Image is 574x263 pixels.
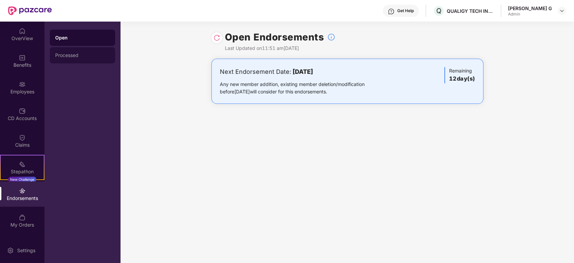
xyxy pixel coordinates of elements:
img: svg+xml;base64,PHN2ZyBpZD0iUmVsb2FkLTMyeDMyIiB4bWxucz0iaHR0cDovL3d3dy53My5vcmcvMjAwMC9zdmciIHdpZH... [213,34,220,41]
div: Any new member addition, existing member deletion/modification before [DATE] will consider for th... [220,81,386,95]
img: svg+xml;base64,PHN2ZyBpZD0iSGVscC0zMngzMiIgeG1sbnM9Imh0dHA6Ly93d3cudzMub3JnLzIwMDAvc3ZnIiB3aWR0aD... [388,8,395,15]
div: Next Endorsement Date: [220,67,386,77]
img: svg+xml;base64,PHN2ZyB4bWxucz0iaHR0cDovL3d3dy53My5vcmcvMjAwMC9zdmciIHdpZHRoPSIyMSIgaGVpZ2h0PSIyMC... [19,161,26,168]
b: [DATE] [293,68,313,75]
img: svg+xml;base64,PHN2ZyBpZD0iTXlfT3JkZXJzIiBkYXRhLW5hbWU9Ik15IE9yZGVycyIgeG1sbnM9Imh0dHA6Ly93d3cudz... [19,214,26,221]
div: Remaining [444,67,475,83]
div: QUALIGY TECH INDIA PRIVATE LIMITED [447,8,494,14]
img: svg+xml;base64,PHN2ZyBpZD0iQmVuZWZpdHMiIHhtbG5zPSJodHRwOi8vd3d3LnczLm9yZy8yMDAwL3N2ZyIgd2lkdGg9Ij... [19,54,26,61]
img: svg+xml;base64,PHN2ZyBpZD0iQ0RfQWNjb3VudHMiIGRhdGEtbmFtZT0iQ0QgQWNjb3VudHMiIHhtbG5zPSJodHRwOi8vd3... [19,108,26,114]
div: Admin [508,11,552,17]
div: Settings [15,247,37,254]
img: svg+xml;base64,PHN2ZyBpZD0iRW1wbG95ZWVzIiB4bWxucz0iaHR0cDovL3d3dy53My5vcmcvMjAwMC9zdmciIHdpZHRoPS... [19,81,26,88]
img: svg+xml;base64,PHN2ZyBpZD0iSW5mb18tXzMyeDMyIiBkYXRhLW5hbWU9IkluZm8gLSAzMngzMiIgeG1sbnM9Imh0dHA6Ly... [327,33,335,41]
img: svg+xml;base64,PHN2ZyBpZD0iQ2xhaW0iIHhtbG5zPSJodHRwOi8vd3d3LnczLm9yZy8yMDAwL3N2ZyIgd2lkdGg9IjIwIi... [19,134,26,141]
img: New Pazcare Logo [8,6,52,15]
span: Q [436,7,441,15]
h1: Open Endorsements [225,30,324,45]
img: svg+xml;base64,PHN2ZyBpZD0iRHJvcGRvd24tMzJ4MzIiIHhtbG5zPSJodHRwOi8vd3d3LnczLm9yZy8yMDAwL3N2ZyIgd2... [559,8,565,13]
img: svg+xml;base64,PHN2ZyBpZD0iSG9tZSIgeG1sbnM9Imh0dHA6Ly93d3cudzMub3JnLzIwMDAvc3ZnIiB3aWR0aD0iMjAiIG... [19,28,26,34]
h3: 12 day(s) [449,75,475,83]
div: Get Help [397,8,414,13]
img: svg+xml;base64,PHN2ZyBpZD0iRW5kb3JzZW1lbnRzIiB4bWxucz0iaHR0cDovL3d3dy53My5vcmcvMjAwMC9zdmciIHdpZH... [19,187,26,194]
div: New Challenge [8,177,36,182]
div: Processed [55,53,110,58]
div: Stepathon [1,168,44,175]
div: [PERSON_NAME] G [508,5,552,11]
div: Open [55,34,110,41]
div: Last Updated on 11:51 am[DATE] [225,45,336,52]
img: svg+xml;base64,PHN2ZyBpZD0iU2V0dGluZy0yMHgyMCIgeG1sbnM9Imh0dHA6Ly93d3cudzMub3JnLzIwMDAvc3ZnIiB3aW... [7,247,14,254]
